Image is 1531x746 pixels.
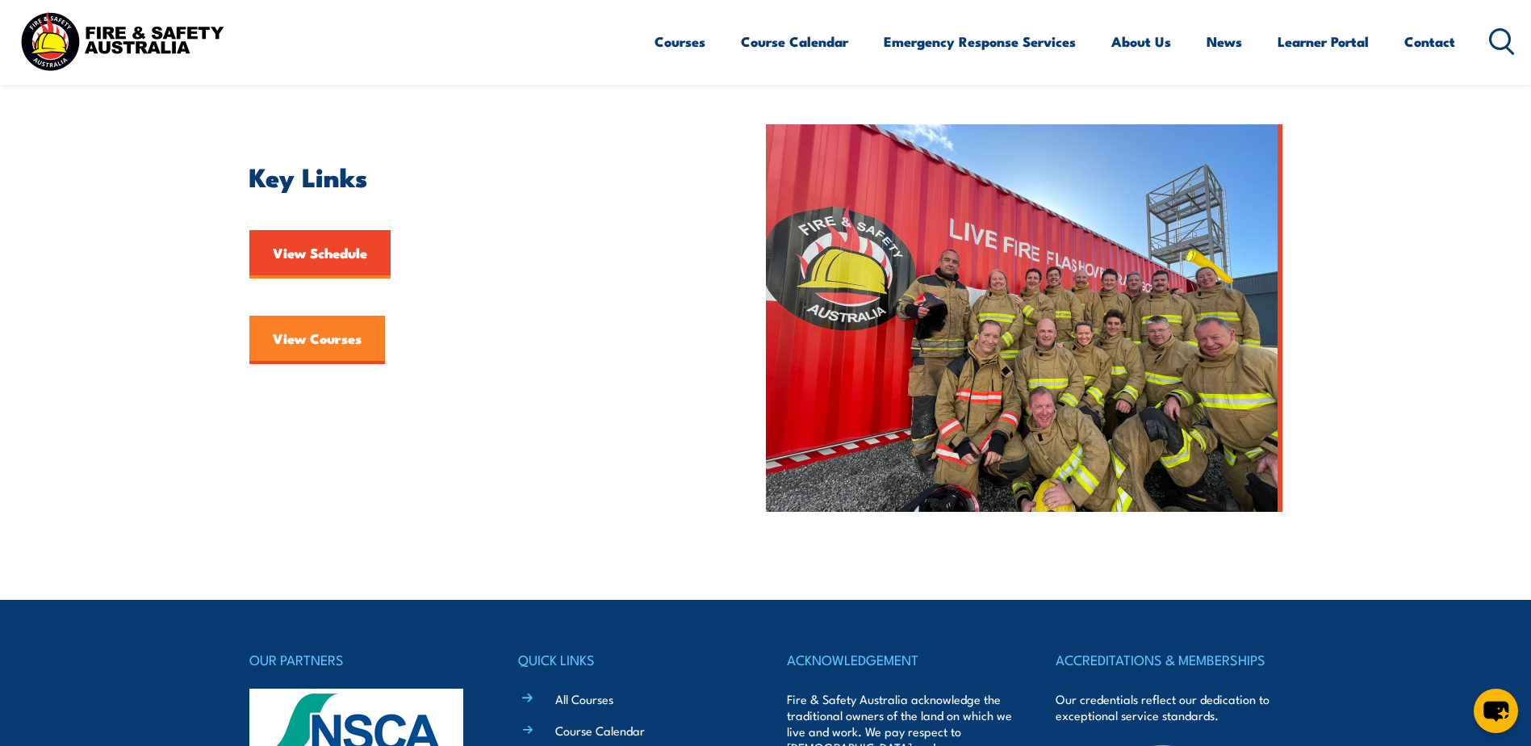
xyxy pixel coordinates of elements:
p: Our credentials reflect our dedication to exceptional service standards. [1056,691,1282,723]
a: Contact [1404,20,1455,63]
a: Course Calendar [741,20,848,63]
img: FSA People – Team photo aug 2023 [766,124,1282,512]
h2: Key Links [249,165,692,187]
a: Learner Portal [1278,20,1369,63]
a: All Courses [555,690,613,707]
a: View Courses [249,316,385,364]
a: Course Calendar [555,722,645,739]
h4: ACKNOWLEDGEMENT [787,648,1013,671]
a: Emergency Response Services [884,20,1076,63]
h4: OUR PARTNERS [249,648,475,671]
h4: ACCREDITATIONS & MEMBERSHIPS [1056,648,1282,671]
a: View Schedule [249,230,391,279]
a: News [1207,20,1242,63]
a: Courses [655,20,705,63]
h4: QUICK LINKS [518,648,744,671]
a: About Us [1111,20,1171,63]
button: chat-button [1474,689,1518,733]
